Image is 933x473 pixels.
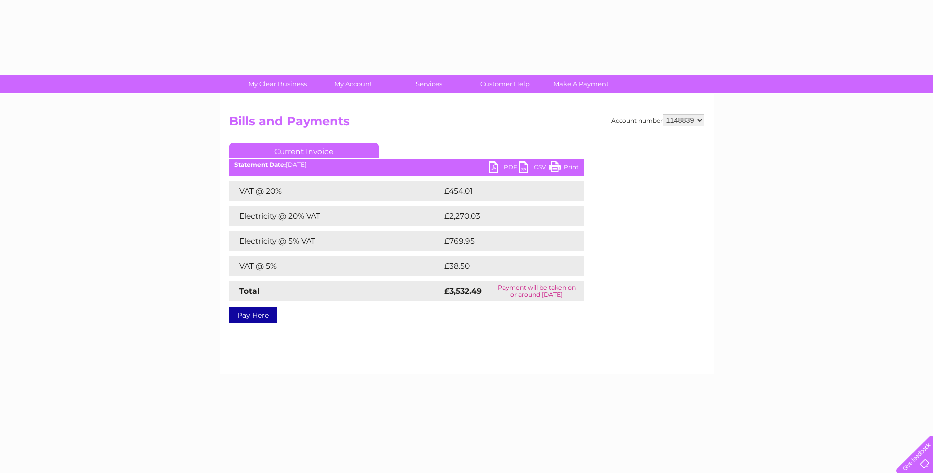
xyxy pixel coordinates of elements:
[549,161,579,176] a: Print
[442,181,565,201] td: £454.01
[442,206,568,226] td: £2,270.03
[519,161,549,176] a: CSV
[229,114,704,133] h2: Bills and Payments
[229,143,379,158] a: Current Invoice
[229,161,584,168] div: [DATE]
[490,281,584,301] td: Payment will be taken on or around [DATE]
[229,256,442,276] td: VAT @ 5%
[239,286,260,296] strong: Total
[229,181,442,201] td: VAT @ 20%
[388,75,470,93] a: Services
[312,75,394,93] a: My Account
[229,231,442,251] td: Electricity @ 5% VAT
[611,114,704,126] div: Account number
[442,231,566,251] td: £769.95
[442,256,564,276] td: £38.50
[229,307,277,323] a: Pay Here
[236,75,318,93] a: My Clear Business
[540,75,622,93] a: Make A Payment
[489,161,519,176] a: PDF
[234,161,286,168] b: Statement Date:
[444,286,482,296] strong: £3,532.49
[464,75,546,93] a: Customer Help
[229,206,442,226] td: Electricity @ 20% VAT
